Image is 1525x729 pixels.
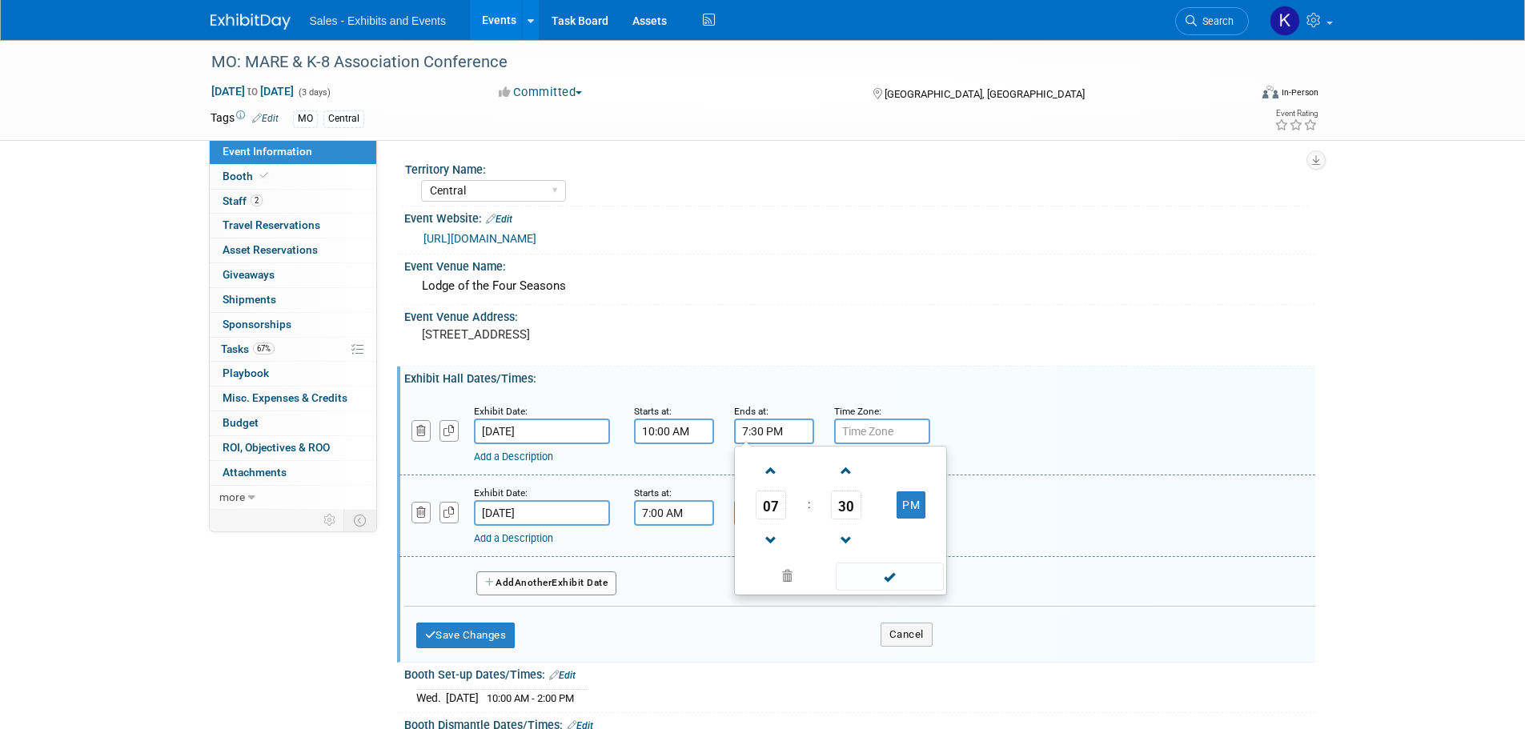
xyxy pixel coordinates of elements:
[210,486,376,510] a: more
[316,510,344,531] td: Personalize Event Tab Strip
[223,170,271,182] span: Booth
[474,532,553,544] a: Add a Description
[223,416,259,429] span: Budget
[885,88,1085,100] span: [GEOGRAPHIC_DATA], [GEOGRAPHIC_DATA]
[210,313,376,337] a: Sponsorships
[831,491,861,519] span: Pick Minute
[210,238,376,262] a: Asset Reservations
[422,327,766,342] pre: [STREET_ADDRESS]
[805,491,813,519] td: :
[210,165,376,189] a: Booth
[634,406,672,417] small: Starts at:
[210,461,376,485] a: Attachments
[423,232,536,245] a: [URL][DOMAIN_NAME]
[1274,110,1318,118] div: Event Rating
[210,436,376,460] a: ROI, Objectives & ROO
[897,491,925,519] button: PM
[734,419,814,444] input: End Time
[210,263,376,287] a: Giveaways
[881,623,933,647] button: Cancel
[223,194,263,207] span: Staff
[323,110,364,127] div: Central
[416,623,516,648] button: Save Changes
[831,450,861,491] a: Increment Minute
[1154,83,1319,107] div: Event Format
[474,500,610,526] input: Date
[476,571,617,595] button: AddAnotherExhibit Date
[253,342,275,354] span: 67%
[493,84,588,101] button: Committed
[223,441,330,454] span: ROI, Objectives & ROO
[210,338,376,362] a: Tasks67%
[210,214,376,238] a: Travel Reservations
[404,305,1315,325] div: Event Venue Address:
[756,491,786,519] span: Pick Hour
[404,206,1315,227] div: Event Website:
[738,566,837,588] a: Clear selection
[834,567,945,589] a: Done
[221,342,275,355] span: Tasks
[210,411,376,435] a: Budget
[343,510,376,531] td: Toggle Event Tabs
[634,500,714,526] input: Start Time
[210,190,376,214] a: Staff2
[210,140,376,164] a: Event Information
[223,268,275,281] span: Giveaways
[515,577,552,588] span: Another
[245,85,260,98] span: to
[223,218,320,231] span: Travel Reservations
[1281,86,1318,98] div: In-Person
[211,14,291,30] img: ExhibitDay
[474,451,553,463] a: Add a Description
[634,419,714,444] input: Start Time
[223,145,312,158] span: Event Information
[293,110,318,127] div: MO
[223,318,291,330] span: Sponsorships
[446,690,479,707] td: [DATE]
[405,158,1308,178] div: Territory Name:
[404,663,1315,683] div: Booth Set-up Dates/Times:
[211,84,295,98] span: [DATE] [DATE]
[734,406,769,417] small: Ends at:
[297,87,331,98] span: (3 days)
[549,670,576,681] a: Edit
[756,519,786,560] a: Decrement Hour
[634,487,672,499] small: Starts at:
[1262,86,1278,98] img: Format-Inperson.png
[219,491,245,503] span: more
[474,406,528,417] small: Exhibit Date:
[404,254,1315,274] div: Event Venue Name:
[251,194,263,206] span: 2
[210,288,376,312] a: Shipments
[206,48,1225,77] div: MO: MARE & K-8 Association Conference
[211,110,279,128] td: Tags
[252,113,279,124] a: Edit
[260,171,268,180] i: Booth reservation complete
[210,387,376,411] a: Misc. Expenses & Credits
[487,692,574,704] span: 10:00 AM - 2:00 PM
[404,367,1315,387] div: Exhibit Hall Dates/Times:
[223,367,269,379] span: Playbook
[756,450,786,491] a: Increment Hour
[474,487,528,499] small: Exhibit Date:
[834,406,881,417] small: Time Zone:
[223,293,276,306] span: Shipments
[834,419,930,444] input: Time Zone
[416,690,446,707] td: Wed.
[223,391,347,404] span: Misc. Expenses & Credits
[474,419,610,444] input: Date
[831,519,861,560] a: Decrement Minute
[223,243,318,256] span: Asset Reservations
[416,274,1303,298] div: Lodge of the Four Seasons
[223,466,287,479] span: Attachments
[1197,15,1234,27] span: Search
[210,362,376,386] a: Playbook
[486,214,512,225] a: Edit
[1270,6,1300,36] img: Kara Haven
[310,14,446,27] span: Sales - Exhibits and Events
[1175,7,1249,35] a: Search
